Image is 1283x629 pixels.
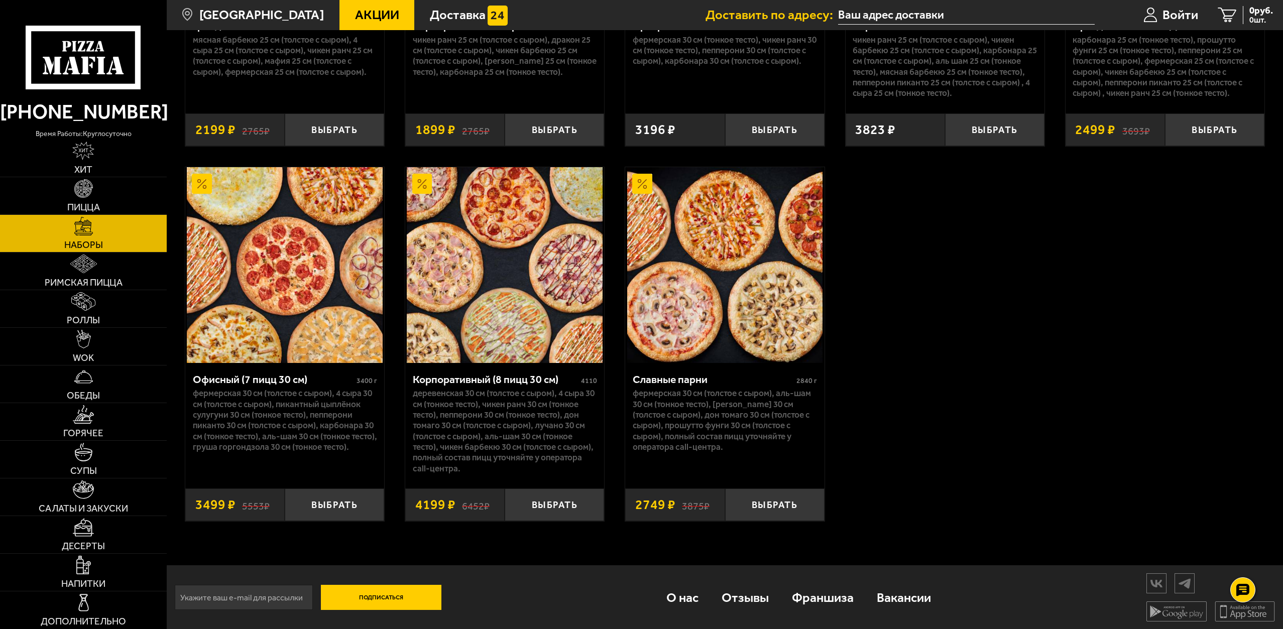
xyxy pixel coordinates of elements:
[67,316,100,325] span: Роллы
[67,203,100,212] span: Пицца
[625,167,824,363] a: АкционныйСлавные парни
[242,123,270,137] s: 2765 ₽
[1175,575,1194,592] img: tg
[39,504,128,514] span: Салаты и закуски
[321,585,441,610] button: Подписаться
[633,373,794,386] div: Славные парни
[195,123,236,137] span: 2199 ₽
[725,113,825,146] button: Выбрать
[62,542,105,551] span: Десерты
[1073,35,1257,99] p: Карбонара 25 см (тонкое тесто), Прошутто Фунги 25 см (тонкое тесто), Пепперони 25 см (толстое с с...
[1165,113,1264,146] button: Выбрать
[430,9,486,22] span: Доставка
[63,429,103,438] span: Горячее
[242,498,270,512] s: 5553 ₽
[193,35,377,77] p: Мясная Барбекю 25 см (толстое с сыром), 4 сыра 25 см (толстое с сыром), Чикен Ранч 25 см (толстое...
[413,373,578,386] div: Корпоративный (8 пицц 30 см)
[633,35,817,67] p: Фермерская 30 см (тонкое тесто), Чикен Ранч 30 см (тонкое тесто), Пепперони 30 см (толстое с сыро...
[193,388,377,452] p: Фермерская 30 см (толстое с сыром), 4 сыра 30 см (толстое с сыром), Пикантный цыплёнок сулугуни 3...
[74,165,92,175] span: Хит
[413,388,597,473] p: Деревенская 30 см (толстое с сыром), 4 сыра 30 см (тонкое тесто), Чикен Ранч 30 см (тонкое тесто)...
[45,278,123,288] span: Римская пицца
[415,498,455,512] span: 4199 ₽
[407,167,603,363] img: Корпоративный (8 пицц 30 см)
[581,376,597,385] span: 4110
[853,35,1037,99] p: Чикен Ранч 25 см (толстое с сыром), Чикен Барбекю 25 см (толстое с сыром), Карбонара 25 см (толст...
[725,488,825,521] button: Выбрать
[865,576,943,619] a: Вакансии
[1122,123,1150,137] s: 3693 ₽
[412,174,432,194] img: Акционный
[1249,6,1273,16] span: 0 руб.
[41,617,126,626] span: Дополнительно
[945,113,1044,146] button: Выбрать
[635,498,675,512] span: 2749 ₽
[193,373,354,386] div: Офисный (7 пицц 30 см)
[1147,575,1166,592] img: vk
[488,6,508,26] img: 15daf4d41897b9f0e9f617042186c801.svg
[285,488,384,521] button: Выбрать
[195,498,236,512] span: 3499 ₽
[855,123,895,137] span: 3823 ₽
[185,167,384,363] a: АкционныйОфисный (7 пицц 30 см)
[632,174,652,194] img: Акционный
[462,123,490,137] s: 2765 ₽
[415,123,455,137] span: 1899 ₽
[655,576,710,619] a: О нас
[285,113,384,146] button: Выбрать
[64,240,103,250] span: Наборы
[682,498,710,512] s: 3875 ₽
[796,376,817,385] span: 2840 г
[1249,16,1273,24] span: 0 шт.
[635,123,675,137] span: 3196 ₽
[187,167,383,363] img: Офисный (7 пицц 30 см)
[838,6,1095,25] input: Ваш адрес доставки
[61,579,105,589] span: Напитки
[706,9,838,22] span: Доставить по адресу:
[1075,123,1115,137] span: 2499 ₽
[192,174,212,194] img: Акционный
[405,167,604,363] a: АкционныйКорпоративный (8 пицц 30 см)
[70,466,97,476] span: Супы
[355,9,399,22] span: Акции
[67,391,100,401] span: Обеды
[627,167,823,363] img: Славные парни
[505,488,604,521] button: Выбрать
[633,388,817,452] p: Фермерская 30 см (толстое с сыром), Аль-Шам 30 см (тонкое тесто), [PERSON_NAME] 30 см (толстое с ...
[175,585,313,610] input: Укажите ваш e-mail для рассылки
[505,113,604,146] button: Выбрать
[413,35,597,77] p: Чикен Ранч 25 см (толстое с сыром), Дракон 25 см (толстое с сыром), Чикен Барбекю 25 см (толстое ...
[73,353,94,363] span: WOK
[710,576,780,619] a: Отзывы
[462,498,490,512] s: 6452 ₽
[357,376,377,385] span: 3400 г
[780,576,865,619] a: Франшиза
[199,9,324,22] span: [GEOGRAPHIC_DATA]
[1162,9,1198,22] span: Войти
